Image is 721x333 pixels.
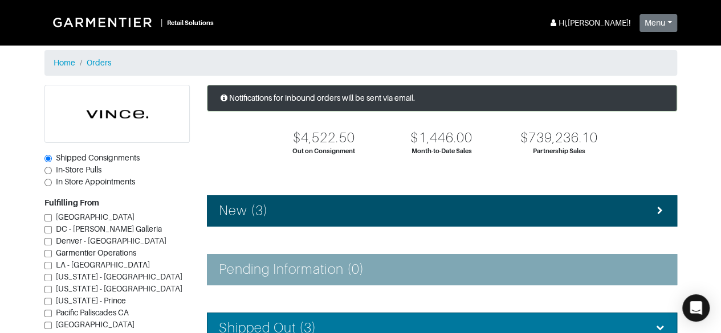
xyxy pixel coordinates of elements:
[56,153,140,162] span: Shipped Consignments
[56,248,136,257] span: Garmentier Operations
[87,58,111,67] a: Orders
[44,179,52,186] input: In Store Appointments
[44,238,52,245] input: Denver - [GEOGRAPHIC_DATA]
[533,146,585,156] div: Partnership Sales
[44,310,52,317] input: Pacific Paliscades CA
[219,261,364,278] h4: Pending Information (0)
[639,14,677,32] button: Menu
[44,274,52,281] input: [US_STATE] - [GEOGRAPHIC_DATA]
[56,212,135,221] span: [GEOGRAPHIC_DATA]
[56,236,166,245] span: Denver - [GEOGRAPHIC_DATA]
[44,322,52,329] input: [GEOGRAPHIC_DATA]
[207,85,677,112] div: Notifications for inbound orders will be sent via email.
[47,11,161,33] img: Garmentier
[56,284,182,293] span: [US_STATE] - [GEOGRAPHIC_DATA]
[44,226,52,233] input: DC - [PERSON_NAME] Galleria
[44,167,52,174] input: In-Store Pulls
[44,286,52,293] input: [US_STATE] - [GEOGRAPHIC_DATA]
[412,146,472,156] div: Month-to-Date Sales
[682,294,710,322] div: Open Intercom Messenger
[167,19,214,26] small: Retail Solutions
[44,262,52,269] input: LA - [GEOGRAPHIC_DATA]
[44,298,52,305] input: [US_STATE] - Prince
[54,58,75,67] a: Home
[44,197,99,209] label: Fulfilling From
[548,17,630,29] div: Hi, [PERSON_NAME] !
[56,296,126,305] span: [US_STATE] - Prince
[520,130,598,146] div: $739,236.10
[410,130,472,146] div: $1,446.00
[56,165,101,174] span: In-Store Pulls
[56,320,135,329] span: [GEOGRAPHIC_DATA]
[44,50,677,76] nav: breadcrumb
[44,9,218,35] a: |Retail Solutions
[56,260,150,269] span: LA - [GEOGRAPHIC_DATA]
[56,224,162,233] span: DC - [PERSON_NAME] Galleria
[56,177,135,186] span: In Store Appointments
[44,214,52,221] input: [GEOGRAPHIC_DATA]
[56,308,129,317] span: Pacific Paliscades CA
[219,203,268,219] h4: New (3)
[44,155,52,162] input: Shipped Consignments
[45,85,189,142] img: cyAkLTq7csKWtL9WARqkkVaF.png
[44,250,52,257] input: Garmentier Operations
[161,17,162,28] div: |
[56,272,182,281] span: [US_STATE] - [GEOGRAPHIC_DATA]
[292,146,355,156] div: Out on Consignment
[293,130,355,146] div: $4,522.50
